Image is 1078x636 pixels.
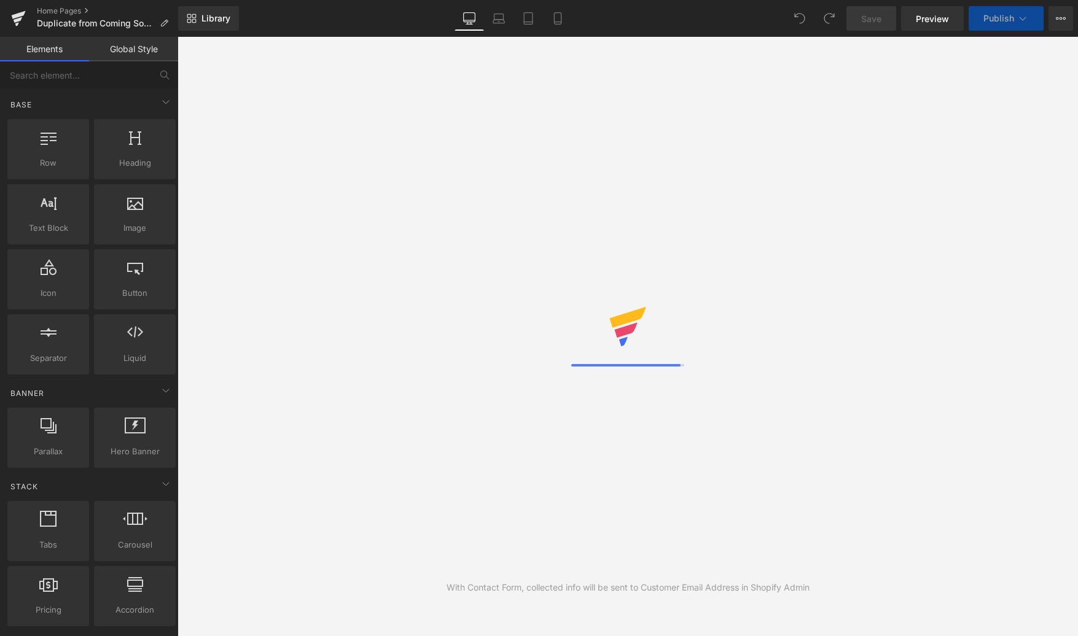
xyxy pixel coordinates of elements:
span: Text Block [11,222,85,235]
span: Publish [983,14,1014,23]
button: Publish [969,6,1044,31]
span: Pricing [11,603,85,616]
span: Duplicate from Coming Soon - [DATE] 20:46:26 [37,18,155,28]
button: More [1049,6,1073,31]
span: Row [11,157,85,169]
a: Laptop [484,6,514,31]
a: Desktop [455,6,484,31]
span: Hero Banner [98,445,172,458]
span: Save [861,12,881,25]
span: Button [98,287,172,300]
span: Banner [9,387,45,399]
button: Redo [817,6,842,31]
a: New Library [178,6,239,31]
span: Carousel [98,538,172,551]
span: Separator [11,352,85,365]
a: Tablet [514,6,543,31]
span: Tabs [11,538,85,551]
span: Parallax [11,445,85,458]
span: Stack [9,481,39,492]
span: Liquid [98,352,172,365]
a: Home Pages [37,6,178,16]
a: Preview [901,6,964,31]
div: With Contact Form, collected info will be sent to Customer Email Address in Shopify Admin [447,581,810,594]
span: Accordion [98,603,172,616]
span: Icon [11,287,85,300]
a: Global Style [89,37,178,61]
span: Heading [98,157,172,169]
span: Library [201,13,230,24]
span: Preview [916,12,949,25]
span: Image [98,222,172,235]
button: Undo [787,6,812,31]
a: Mobile [543,6,572,31]
span: Base [9,99,33,111]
